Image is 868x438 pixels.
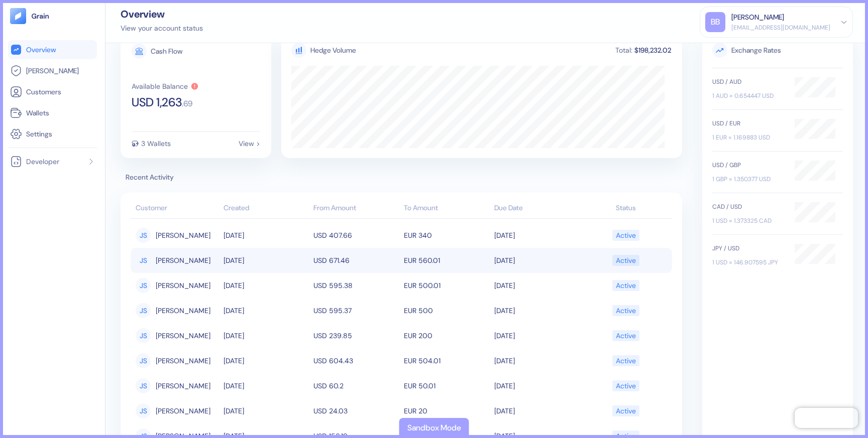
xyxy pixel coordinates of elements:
[239,140,260,147] div: View >
[616,402,636,419] div: Active
[221,248,311,273] td: [DATE]
[311,323,401,348] td: USD 239.85
[10,44,95,56] a: Overview
[221,398,311,423] td: [DATE]
[492,398,582,423] td: [DATE]
[156,252,210,269] span: Jenny Savage
[401,273,492,298] td: EUR 500.01
[616,252,636,269] div: Active
[492,199,582,219] th: Due Date
[616,352,636,369] div: Active
[401,398,492,423] td: EUR 20
[156,352,210,369] span: Jenny Savage
[492,323,582,348] td: [DATE]
[712,244,785,253] div: JPY / USD
[492,298,582,323] td: [DATE]
[121,172,682,183] span: Recent Activity
[221,323,311,348] td: [DATE]
[616,227,636,244] div: Active
[156,402,210,419] span: Jenny Savage
[492,273,582,298] td: [DATE]
[26,45,56,55] span: Overview
[221,199,311,219] th: Created
[492,348,582,373] td: [DATE]
[121,9,203,19] div: Overview
[401,199,492,219] th: To Amount
[731,23,830,32] div: [EMAIL_ADDRESS][DOMAIN_NAME]
[311,199,401,219] th: From Amount
[156,227,210,244] span: Jenny Savage
[492,373,582,398] td: [DATE]
[401,298,492,323] td: EUR 500
[633,47,672,54] div: $198,232.02
[712,133,785,142] div: 1 EUR = 1.169883 USD
[616,377,636,394] div: Active
[221,373,311,398] td: [DATE]
[156,327,210,344] span: Jenny Savage
[136,253,151,268] div: JS
[492,248,582,273] td: [DATE]
[712,43,843,58] span: Exchange Rates
[221,348,311,373] td: [DATE]
[132,83,188,90] div: Available Balance
[492,223,582,248] td: [DATE]
[712,175,785,184] div: 1 GBP = 1.350377 USD
[136,278,151,293] div: JS
[407,422,461,434] div: Sandbox Mode
[136,328,151,343] div: JS
[401,373,492,398] td: EUR 50.01
[310,45,356,56] div: Hedge Volume
[132,96,182,108] span: USD 1,263
[712,77,785,86] div: USD / AUD
[705,12,725,32] div: BB
[156,277,210,294] span: Jenny Savage
[136,353,151,368] div: JS
[132,82,199,90] button: Available Balance
[136,403,151,418] div: JS
[121,23,203,34] div: View your account status
[221,298,311,323] td: [DATE]
[311,223,401,248] td: USD 407.66
[151,48,182,55] div: Cash Flow
[221,273,311,298] td: [DATE]
[221,223,311,248] td: [DATE]
[10,8,26,24] img: logo-tablet-V2.svg
[136,228,151,243] div: JS
[311,273,401,298] td: USD 595.38
[141,140,171,147] div: 3 Wallets
[731,12,784,23] div: [PERSON_NAME]
[136,378,151,393] div: JS
[156,377,210,394] span: Jenny Savage
[10,128,95,140] a: Settings
[26,108,49,118] span: Wallets
[26,66,79,76] span: [PERSON_NAME]
[712,161,785,170] div: USD / GBP
[136,303,151,318] div: JS
[616,327,636,344] div: Active
[311,398,401,423] td: USD 24.03
[311,373,401,398] td: USD 60.2
[131,199,221,219] th: Customer
[401,223,492,248] td: EUR 340
[401,348,492,373] td: EUR 504.01
[401,248,492,273] td: EUR 560.01
[712,202,785,211] div: CAD / USD
[712,216,785,225] div: 1 USD = 1.373325 CAD
[31,13,50,20] img: logo
[712,91,785,100] div: 1 AUD = 0.654447 USD
[311,248,401,273] td: USD 671.46
[614,47,633,54] div: Total:
[10,86,95,98] a: Customers
[795,408,858,428] iframe: Chatra live chat
[10,107,95,119] a: Wallets
[311,348,401,373] td: USD 604.43
[26,129,52,139] span: Settings
[10,65,95,77] a: [PERSON_NAME]
[712,258,785,267] div: 1 USD = 146.907595 JPY
[401,323,492,348] td: EUR 200
[712,119,785,128] div: USD / EUR
[182,100,192,108] span: . 69
[616,277,636,294] div: Active
[26,87,61,97] span: Customers
[26,157,59,167] span: Developer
